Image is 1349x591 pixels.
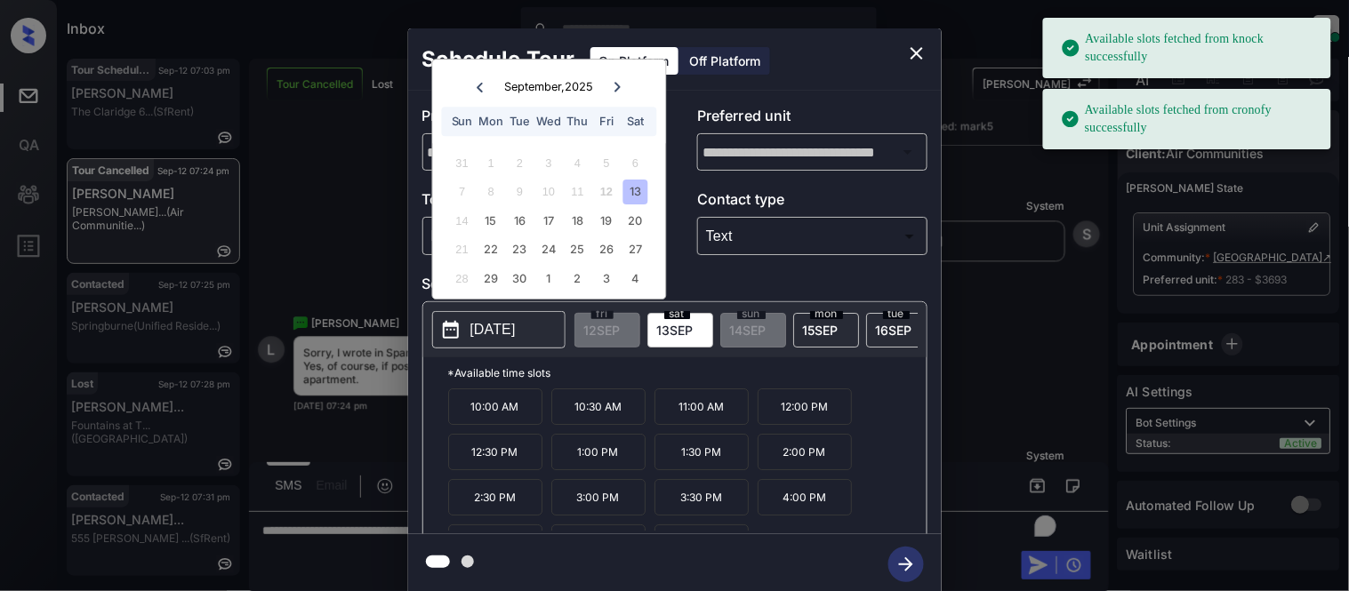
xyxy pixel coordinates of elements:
[664,308,690,319] span: sat
[438,148,660,292] div: month 2025-09
[450,180,474,204] div: Not available Sunday, September 7th, 2025
[876,323,912,338] span: 16 SEP
[551,434,646,470] p: 1:00 PM
[595,109,619,133] div: Fri
[551,524,646,561] p: 5:00 PM
[551,388,646,425] p: 10:30 AM
[508,209,532,233] div: Choose Tuesday, September 16th, 2025
[793,313,859,347] div: date-select
[697,188,927,217] p: Contact type
[537,238,561,262] div: Choose Wednesday, September 24th, 2025
[479,267,503,291] div: Choose Monday, September 29th, 2025
[448,434,542,470] p: 12:30 PM
[448,479,542,515] p: 2:30 PM
[470,319,516,340] p: [DATE]
[537,209,561,233] div: Choose Wednesday, September 17th, 2025
[479,238,503,262] div: Choose Monday, September 22nd, 2025
[566,109,590,133] div: Thu
[654,479,749,515] p: 3:30 PM
[427,221,648,251] div: In Person
[623,209,647,233] div: Choose Saturday, September 20th, 2025
[450,151,474,175] div: Not available Sunday, August 31st, 2025
[566,180,590,204] div: Not available Thursday, September 11th, 2025
[595,267,619,291] div: Choose Friday, October 3rd, 2025
[508,151,532,175] div: Not available Tuesday, September 2nd, 2025
[595,151,619,175] div: Not available Friday, September 5th, 2025
[508,109,532,133] div: Tue
[657,323,694,338] span: 13 SEP
[422,188,653,217] p: Tour type
[566,151,590,175] div: Not available Thursday, September 4th, 2025
[623,151,647,175] div: Not available Saturday, September 6th, 2025
[623,109,647,133] div: Sat
[479,180,503,204] div: Not available Monday, September 8th, 2025
[537,180,561,204] div: Not available Wednesday, September 10th, 2025
[647,313,713,347] div: date-select
[537,267,561,291] div: Choose Wednesday, October 1st, 2025
[504,80,593,93] div: September , 2025
[623,238,647,262] div: Choose Saturday, September 27th, 2025
[654,434,749,470] p: 1:30 PM
[448,524,542,561] p: 4:30 PM
[508,180,532,204] div: Not available Tuesday, September 9th, 2025
[537,109,561,133] div: Wed
[448,388,542,425] p: 10:00 AM
[758,479,852,515] p: 4:00 PM
[432,311,566,348] button: [DATE]
[551,479,646,515] p: 3:00 PM
[508,267,532,291] div: Choose Tuesday, September 30th, 2025
[654,524,749,561] p: 5:30 PM
[448,357,927,388] p: *Available time slots
[450,238,474,262] div: Not available Sunday, September 21st, 2025
[479,209,503,233] div: Choose Monday, September 15th, 2025
[878,541,935,587] button: btn-next
[702,221,923,251] div: Text
[450,209,474,233] div: Not available Sunday, September 14th, 2025
[595,180,619,204] div: Not available Friday, September 12th, 2025
[595,209,619,233] div: Choose Friday, September 19th, 2025
[899,36,935,71] button: close
[623,180,647,204] div: Choose Saturday, September 13th, 2025
[681,47,770,75] div: Off Platform
[866,313,932,347] div: date-select
[758,434,852,470] p: 2:00 PM
[537,151,561,175] div: Not available Wednesday, September 3rd, 2025
[883,308,910,319] span: tue
[422,273,927,301] p: Select slot
[697,105,927,133] p: Preferred unit
[758,388,852,425] p: 12:00 PM
[479,151,503,175] div: Not available Monday, September 1st, 2025
[450,109,474,133] div: Sun
[450,267,474,291] div: Not available Sunday, September 28th, 2025
[566,209,590,233] div: Choose Thursday, September 18th, 2025
[810,308,843,319] span: mon
[422,105,653,133] p: Preferred community
[566,238,590,262] div: Choose Thursday, September 25th, 2025
[1061,23,1317,73] div: Available slots fetched from knock successfully
[803,323,839,338] span: 15 SEP
[595,238,619,262] div: Choose Friday, September 26th, 2025
[654,388,749,425] p: 11:00 AM
[1061,94,1317,144] div: Available slots fetched from cronofy successfully
[566,267,590,291] div: Choose Thursday, October 2nd, 2025
[623,267,647,291] div: Choose Saturday, October 4th, 2025
[590,47,679,75] div: On Platform
[479,109,503,133] div: Mon
[508,238,532,262] div: Choose Tuesday, September 23rd, 2025
[408,28,590,91] h2: Schedule Tour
